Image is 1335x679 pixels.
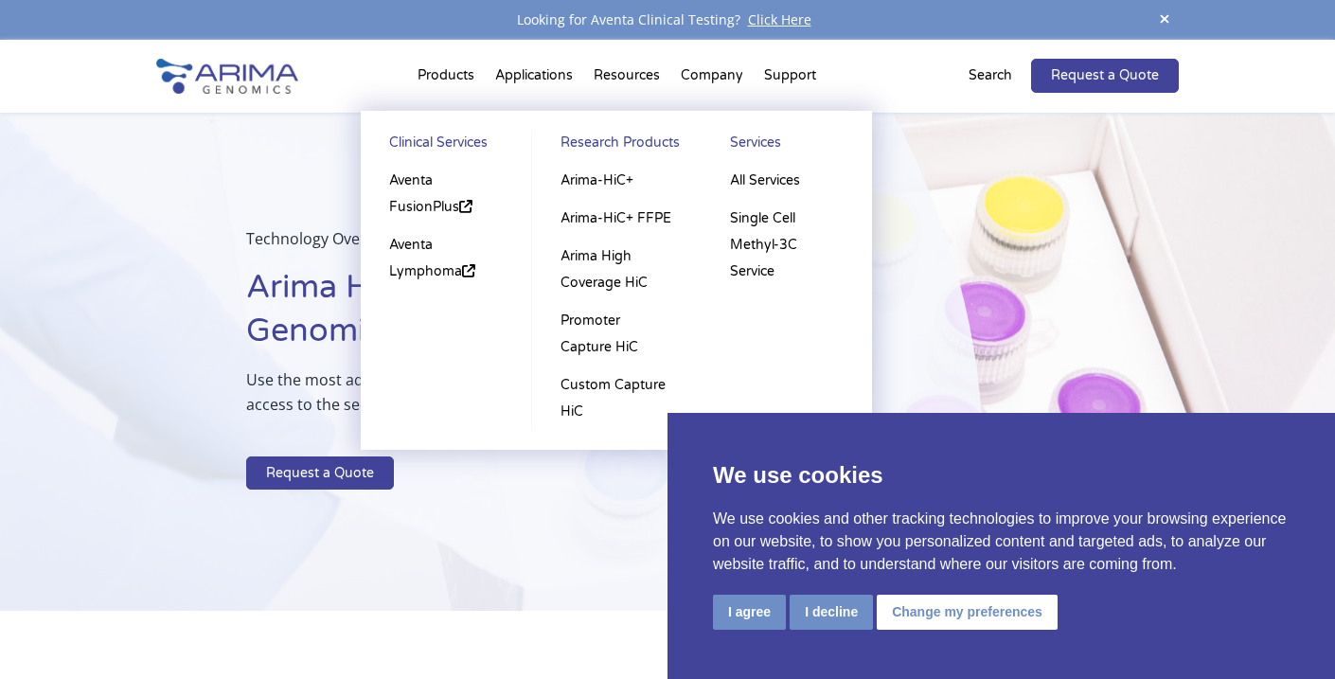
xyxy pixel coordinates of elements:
p: We use cookies [713,458,1290,492]
a: Request a Quote [246,456,394,491]
p: Use the most advanced Hi-C technology to power your discoveries with unparalleled access to the s... [246,367,889,432]
a: Click Here [740,10,819,28]
a: Aventa Lymphoma [380,226,512,291]
a: Arima-HiC+ FFPE [551,200,683,238]
a: Request a Quote [1031,59,1179,93]
img: Arima-Genomics-logo [156,59,298,94]
p: Search [969,63,1012,88]
p: Technology Overview [246,226,889,266]
a: Research Products [551,130,683,162]
a: Clinical Services [380,130,512,162]
a: Arima High Coverage HiC [551,238,683,302]
a: Promoter Capture HiC [551,302,683,366]
p: We use cookies and other tracking technologies to improve your browsing experience on our website... [713,508,1290,576]
a: Services [721,130,853,162]
a: Custom Capture HiC [551,366,683,431]
button: I agree [713,595,786,630]
h1: Arima Hi-C for Comprehensive 3D Genomics [246,266,889,367]
a: Arima-HiC+ [551,162,683,200]
div: Looking for Aventa Clinical Testing? [156,8,1179,32]
button: Change my preferences [877,595,1058,630]
a: All Services [721,162,853,200]
a: Single Cell Methyl-3C Service [721,200,853,291]
a: Aventa FusionPlus [380,162,512,226]
button: I decline [790,595,873,630]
